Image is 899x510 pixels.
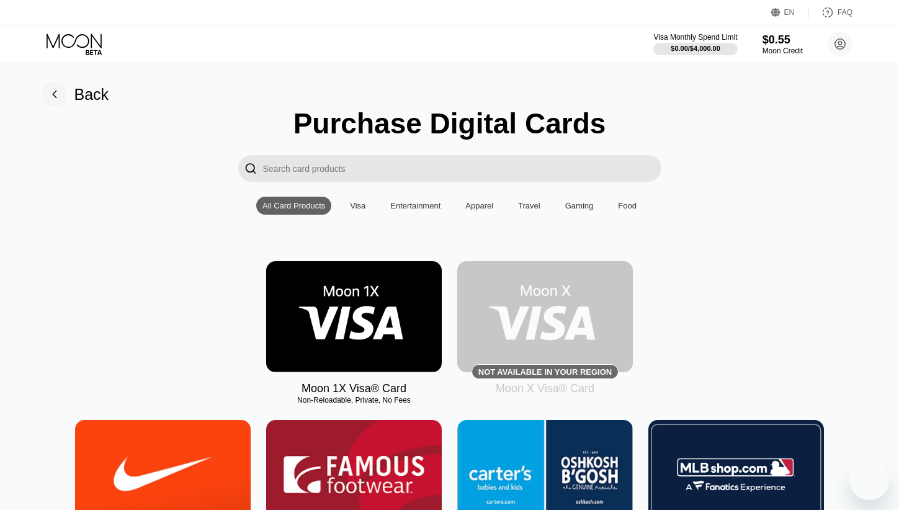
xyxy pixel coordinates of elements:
div: EN [771,6,809,19]
div: Gaming [559,197,600,215]
div: Visa [350,201,365,210]
div: Gaming [565,201,594,210]
div: FAQ [838,8,852,17]
div: Back [42,82,109,107]
div: Visa [344,197,372,215]
div:  [244,161,257,176]
div: Apparel [459,197,499,215]
div: FAQ [809,6,852,19]
input: Search card products [263,155,661,182]
div: Entertainment [390,201,441,210]
div: Food [618,201,637,210]
div: Visa Monthly Spend Limit$0.00/$4,000.00 [653,33,737,55]
div: Food [612,197,643,215]
div: Travel [512,197,547,215]
div: Visa Monthly Spend Limit [653,33,737,42]
div: Purchase Digital Cards [293,107,606,140]
div: Moon X Visa® Card [496,382,594,395]
div: Moon 1X Visa® Card [302,382,406,395]
div: Non-Reloadable, Private, No Fees [266,396,442,405]
div: EN [784,8,795,17]
iframe: Button to launch messaging window [849,460,889,500]
div: Moon Credit [763,47,803,55]
div: Travel [518,201,540,210]
div: All Card Products [262,201,325,210]
div: Not available in your region [457,261,633,372]
div: Apparel [465,201,493,210]
div: $0.55Moon Credit [763,34,803,55]
div: Entertainment [384,197,447,215]
div: $0.00 / $4,000.00 [671,45,720,52]
div: All Card Products [256,197,331,215]
div: $0.55 [763,34,803,47]
div:  [238,155,263,182]
div: Back [74,86,109,104]
div: Not available in your region [478,367,612,377]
